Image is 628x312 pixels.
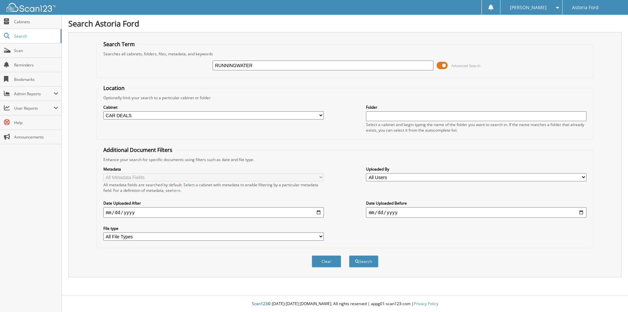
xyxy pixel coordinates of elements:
label: Uploaded By [366,166,586,172]
span: Astoria Ford [572,6,599,9]
a: Privacy Policy [414,301,438,306]
span: Reminders [14,62,58,68]
span: Announcements [14,134,58,140]
span: Admin Reports [14,91,54,97]
a: here [172,188,181,193]
legend: Additional Document Filters [100,146,176,154]
img: scan123-logo-white.svg [7,3,56,12]
span: User Reports [14,105,54,111]
label: Metadata [103,166,324,172]
iframe: Chat Widget [595,281,628,312]
span: Advanced Search [451,63,480,68]
input: end [366,207,586,218]
div: Optionally limit your search to a particular cabinet or folder [100,95,590,101]
span: Scan [14,48,58,53]
div: Select a cabinet and begin typing the name of the folder you want to search in. If the name match... [366,122,586,133]
span: Scan123 [252,301,268,306]
div: © [DATE]-[DATE] [DOMAIN_NAME]. All rights reserved | appg01-scan123-com | [62,296,628,312]
legend: Search Term [100,41,138,48]
div: All metadata fields are searched by default. Select a cabinet with metadata to enable filtering b... [103,182,324,193]
label: File type [103,226,324,231]
span: Help [14,120,58,125]
label: Folder [366,104,586,110]
label: Date Uploaded Before [366,200,586,206]
span: Search [14,33,57,39]
span: Bookmarks [14,77,58,82]
span: Cabinets [14,19,58,25]
label: Cabinet [103,104,324,110]
legend: Location [100,84,128,92]
button: Search [349,255,378,267]
h1: Search Astoria Ford [68,18,621,29]
span: [PERSON_NAME] [510,6,547,9]
button: Clear [312,255,341,267]
div: Searches all cabinets, folders, files, metadata, and keywords [100,51,590,57]
input: start [103,207,324,218]
label: Date Uploaded After [103,200,324,206]
div: Enhance your search for specific documents using filters such as date and file type. [100,157,590,162]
